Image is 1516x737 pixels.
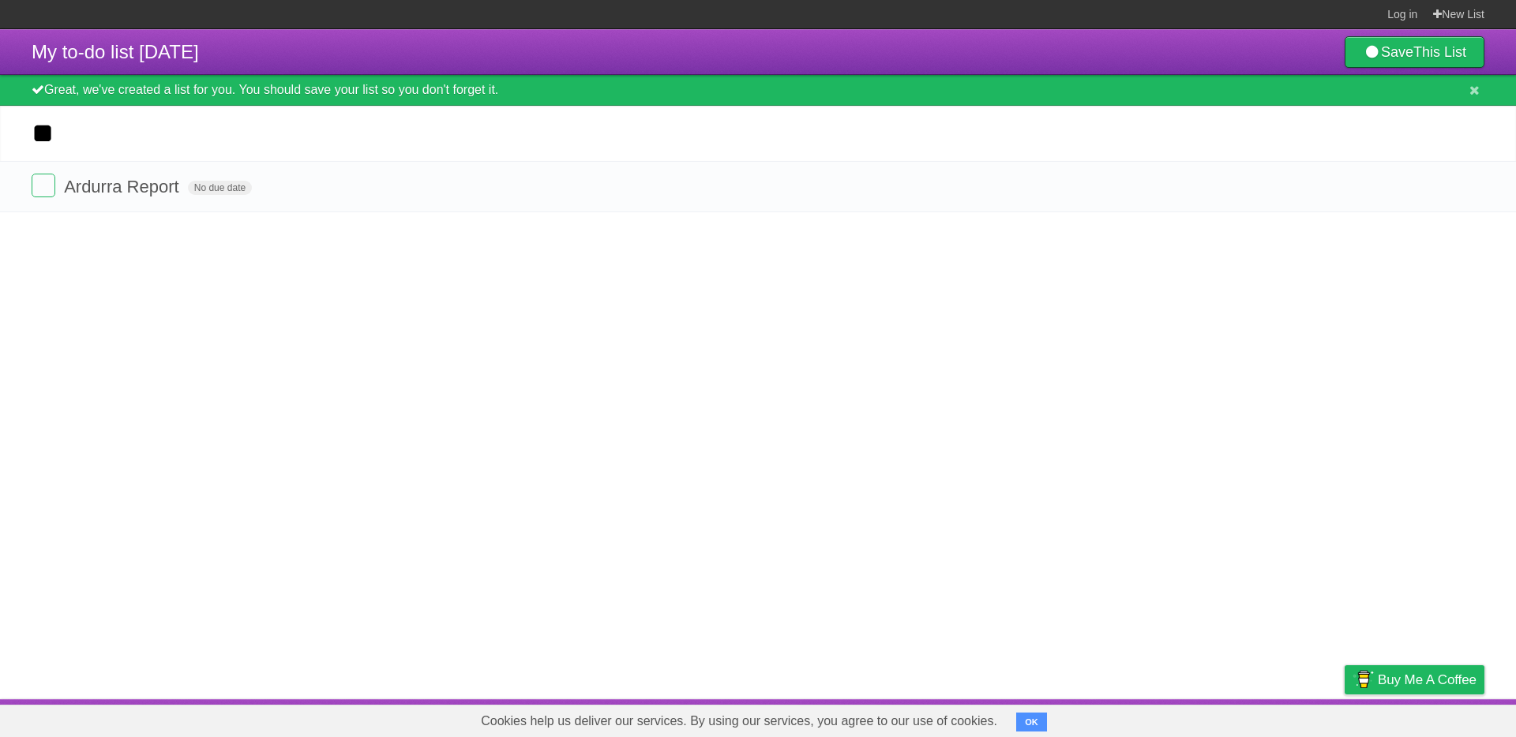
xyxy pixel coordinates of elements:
a: Terms [1270,703,1305,733]
img: Buy me a coffee [1353,666,1374,693]
a: SaveThis List [1345,36,1484,68]
span: Buy me a coffee [1378,666,1477,694]
span: Ardurra Report [64,177,183,196]
span: My to-do list [DATE] [32,41,199,62]
a: Developers [1187,703,1251,733]
a: Buy me a coffee [1345,665,1484,694]
a: Suggest a feature [1385,703,1484,733]
button: OK [1016,713,1047,731]
a: About [1135,703,1168,733]
a: Privacy [1324,703,1365,733]
span: No due date [188,181,252,195]
label: Done [32,174,55,197]
span: Cookies help us deliver our services. By using our services, you agree to our use of cookies. [465,705,1013,737]
b: This List [1413,44,1466,60]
